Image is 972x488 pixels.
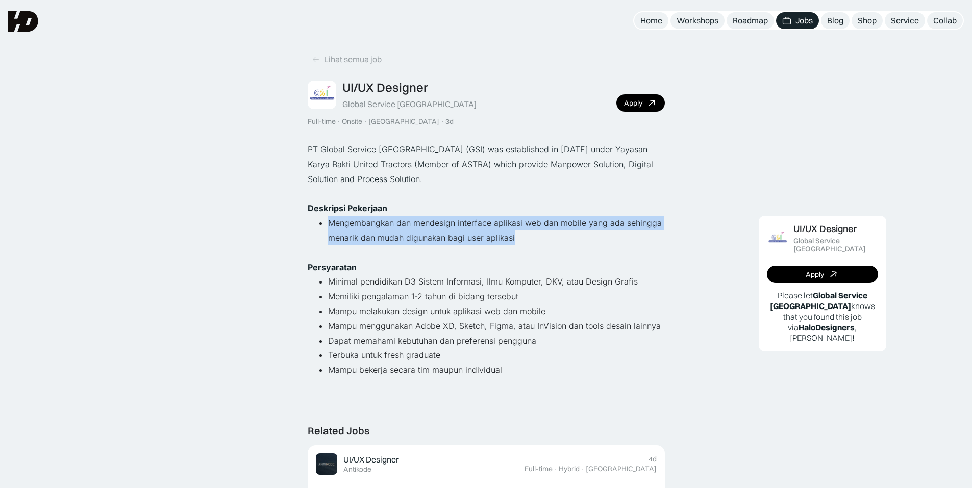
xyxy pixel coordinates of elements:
p: ‍ [308,377,665,392]
strong: Persyaratan [308,262,357,272]
div: Related Jobs [308,425,369,437]
a: Service [885,12,925,29]
div: UI/UX Designer [342,80,428,95]
li: Minimal pendidikan D3 Sistem Informasi, Ilmu Komputer, DKV, atau Design Grafis [328,274,665,289]
div: Onsite [342,117,362,126]
b: Global Service [GEOGRAPHIC_DATA] [770,290,867,311]
div: [GEOGRAPHIC_DATA] [368,117,439,126]
p: Please let knows that you found this job via , [PERSON_NAME]! [767,290,878,343]
li: Mampu melakukan design untuk aplikasi web dan mobile [328,304,665,319]
p: ‍ [308,187,665,201]
li: Memiliki pengalaman 1-2 tahun di bidang tersebut [328,289,665,304]
img: Job Image [316,453,337,475]
li: Mampu bekerja secara tim maupun individual [328,363,665,377]
div: Full-time [308,117,336,126]
div: Blog [827,15,843,26]
div: UI/UX Designer [793,224,857,235]
div: Service [891,15,919,26]
div: Roadmap [733,15,768,26]
div: UI/UX Designer [343,454,399,465]
b: HaloDesigners [799,322,855,332]
div: Full-time [525,465,553,473]
div: Home [640,15,662,26]
a: Apply [616,94,665,112]
div: · [363,117,367,126]
a: Blog [821,12,850,29]
img: Job Image [767,228,788,249]
div: Global Service [GEOGRAPHIC_DATA] [793,237,878,254]
li: Dapat memahami kebutuhan dan preferensi pengguna [328,333,665,348]
div: · [440,117,444,126]
div: · [581,465,585,473]
p: PT Global Service [GEOGRAPHIC_DATA] (GSI) was established in [DATE] under Yayasan Karya Bakti Uni... [308,142,665,186]
div: Jobs [795,15,813,26]
div: Workshops [677,15,718,26]
div: Antikode [343,465,371,474]
img: Job Image [308,81,336,109]
div: Apply [806,270,824,279]
div: 3d [445,117,454,126]
li: Mengembangkan dan mendesign interface aplikasi web dan mobile yang ada sehingga menarik dan mudah... [328,216,665,245]
a: Roadmap [727,12,774,29]
div: 4d [649,455,657,464]
div: Collab [933,15,957,26]
div: Apply [624,99,642,108]
li: Mampu menggunakan Adobe XD, Sketch, Figma, atau InVision dan tools desain lainnya [328,319,665,333]
a: Shop [852,12,883,29]
div: · [554,465,558,473]
div: Shop [858,15,877,26]
a: Jobs [776,12,819,29]
p: ‍ [308,245,665,260]
strong: Deskripsi Pekerjaan [308,203,387,213]
div: Hybrid [559,465,580,473]
a: Job ImageUI/UX DesignerAntikode4dFull-time·Hybrid·[GEOGRAPHIC_DATA] [308,445,665,483]
a: Workshops [670,12,725,29]
div: Global Service [GEOGRAPHIC_DATA] [342,99,477,110]
a: Collab [927,12,963,29]
div: · [337,117,341,126]
li: Terbuka untuk fresh graduate [328,348,665,363]
div: [GEOGRAPHIC_DATA] [586,465,657,473]
a: Apply [767,266,878,283]
a: Home [634,12,668,29]
a: Lihat semua job [308,51,386,68]
div: Lihat semua job [324,54,382,65]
